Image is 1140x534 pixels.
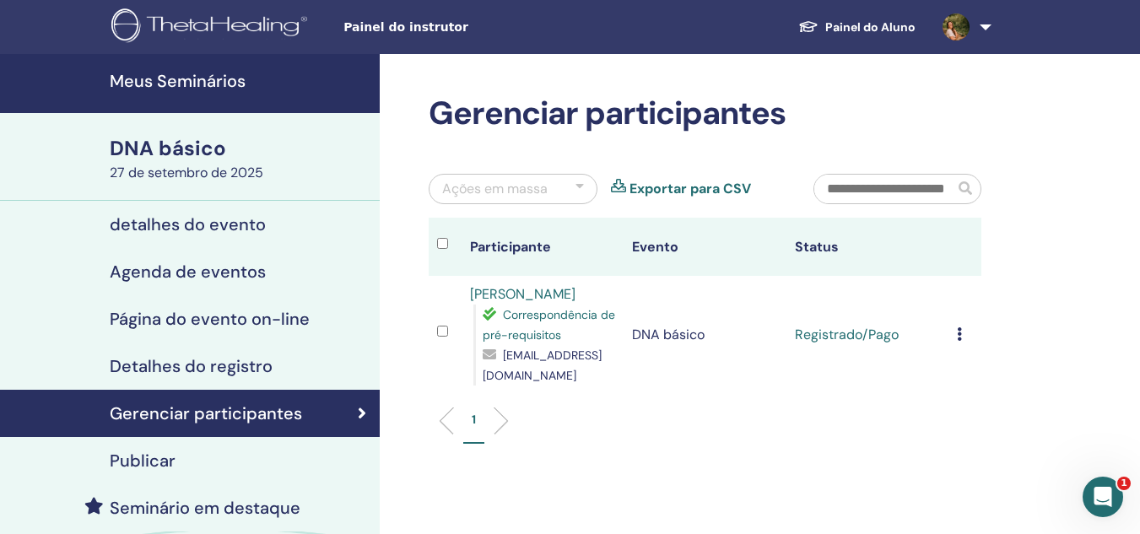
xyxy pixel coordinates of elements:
font: DNA básico [110,135,226,161]
font: Gerenciar participantes [429,92,786,134]
font: Participante [470,238,551,256]
a: [PERSON_NAME] [470,285,575,303]
font: Detalhes do registro [110,355,273,377]
img: default.jpg [943,13,970,40]
iframe: Chat ao vivo do Intercom [1083,477,1123,517]
font: Correspondência de pré-requisitos [483,307,615,343]
font: Gerenciar participantes [110,402,302,424]
a: Painel do Aluno [785,11,929,43]
font: Publicar [110,450,176,472]
font: Agenda de eventos [110,261,266,283]
a: DNA básico27 de setembro de 2025 [100,134,380,183]
font: 1 [1121,477,1127,488]
font: Meus Seminários [110,70,246,92]
font: Painel do Aluno [825,19,916,35]
font: Painel do instrutor [343,20,468,34]
font: [EMAIL_ADDRESS][DOMAIN_NAME] [483,348,602,383]
font: 1 [472,412,476,427]
font: 27 de setembro de 2025 [110,164,263,181]
font: Seminário em destaque [110,497,300,519]
font: Ações em massa [442,180,548,197]
font: Exportar para CSV [629,180,751,197]
font: DNA básico [632,326,705,343]
img: graduation-cap-white.svg [798,19,819,34]
a: Exportar para CSV [629,179,751,199]
font: Evento [632,238,678,256]
font: Página do evento on-line [110,308,310,330]
font: Status [795,238,839,256]
font: detalhes do evento [110,213,266,235]
img: logo.png [111,8,313,46]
